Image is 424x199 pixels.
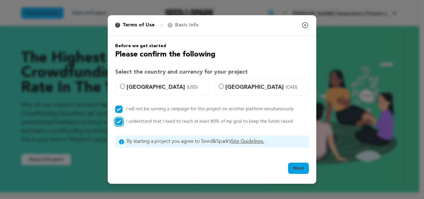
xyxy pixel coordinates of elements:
[123,21,155,29] p: Terms of Use
[187,84,198,90] span: (USD)
[115,43,309,49] h6: Before we get started
[225,83,305,92] span: [GEOGRAPHIC_DATA]
[127,138,305,145] span: By starting a project you agree to Seed&Spark’s
[168,23,173,28] span: 2
[115,49,309,60] h2: Please confirm the following
[115,68,309,76] h3: Select the country and currency for your project
[175,21,199,29] p: Basic Info
[288,163,309,174] button: Next
[231,139,264,144] a: Site Guidelines.
[115,23,120,28] span: 1
[286,84,297,90] span: (CAD)
[126,119,293,124] label: I understand that I need to reach at least 80% of my goal to keep the funds raised
[127,83,206,92] span: [GEOGRAPHIC_DATA]
[126,107,294,111] label: I will not be running a campaign for this project on another platform simultaneously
